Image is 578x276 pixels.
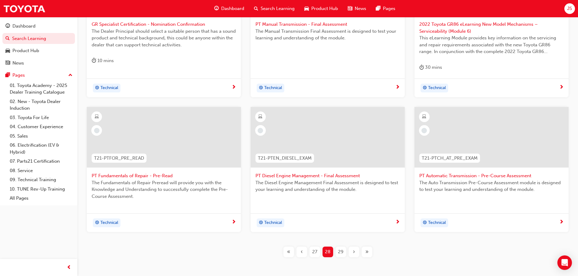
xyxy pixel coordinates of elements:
span: next-icon [559,85,564,90]
div: News [12,60,24,67]
span: PT Diesel Engine Management - Final Assessment [255,172,400,179]
span: guage-icon [214,5,219,12]
span: 2022 Toyota GR86 eLearning New Model Mechanisms – Serviceability (Module 6) [419,21,564,35]
a: car-iconProduct Hub [299,2,343,15]
a: T21-PTCH_AT_PRE_EXAMPT Automatic Transmission - Pre-Course AssessmentThe Auto Transmission Pre-Co... [414,107,569,232]
span: news-icon [5,61,10,66]
span: ‹ [301,248,303,255]
a: 08. Service [7,166,75,175]
div: Product Hub [12,47,39,54]
span: JS [567,5,572,12]
span: PT Automatic Transmission - Pre-Course Assessment [419,172,564,179]
button: Page 29 [334,247,347,257]
button: Pages [2,70,75,81]
a: 01. Toyota Academy - 2025 Dealer Training Catalogue [7,81,75,97]
button: Last page [360,247,374,257]
span: target-icon [423,219,427,227]
span: pages-icon [376,5,380,12]
span: target-icon [95,219,99,227]
img: Trak [3,2,46,15]
span: Product Hub [311,5,338,12]
span: The Auto Transmission Pre-Course Assessment module is designed to test your learning and understa... [419,179,564,193]
span: prev-icon [67,264,71,271]
span: learningRecordVerb_NONE-icon [258,128,263,133]
span: next-icon [232,220,236,225]
a: 04. Customer Experience [7,122,75,131]
span: Technical [428,219,446,226]
span: 28 [325,248,330,255]
button: DashboardSearch LearningProduct HubNews [2,19,75,70]
span: news-icon [348,5,352,12]
span: 27 [312,248,317,255]
span: pages-icon [5,73,10,78]
span: Technical [264,219,282,226]
a: 09. Technical Training [7,175,75,185]
span: target-icon [423,84,427,92]
a: 06. Electrification (EV & Hybrid) [7,141,75,157]
span: Technical [264,85,282,91]
span: target-icon [259,84,263,92]
span: next-icon [395,85,400,90]
span: T21-PTFOR_PRE_READ [94,155,144,162]
span: GR Specialist Certification - Nomination Confirmation [92,21,236,28]
span: Search Learning [261,5,295,12]
a: search-iconSearch Learning [249,2,299,15]
span: The Fundamentals of Repair Preread will provide you with the Knowledge and Understanding to succe... [92,179,236,200]
a: Dashboard [2,21,75,32]
div: 10 mins [92,57,114,65]
button: Previous page [295,247,308,257]
span: » [365,248,369,255]
span: 29 [338,248,343,255]
span: › [353,248,355,255]
span: Technical [100,85,118,91]
span: next-icon [559,220,564,225]
span: duration-icon [419,64,424,71]
a: T21-PTFOR_PRE_READPT Fundamentals of Repair - Pre-ReadThe Fundamentals of Repair Preread will pro... [87,107,241,232]
a: 10. TUNE Rev-Up Training [7,185,75,194]
span: guage-icon [5,24,10,29]
a: Search Learning [2,33,75,44]
div: Dashboard [12,23,35,30]
span: The Manual Transmission Final Assessment is designed to test your learning and understanding of t... [255,28,400,42]
div: Pages [12,72,25,79]
a: T21-PTEN_DIESEL_EXAMPT Diesel Engine Management - Final AssessmentThe Diesel Engine Management Fi... [251,107,405,232]
span: duration-icon [92,57,96,65]
a: pages-iconPages [371,2,400,15]
button: First page [282,247,295,257]
a: 02. New - Toyota Dealer Induction [7,97,75,113]
span: search-icon [254,5,258,12]
span: search-icon [5,36,10,42]
span: Dashboard [221,5,244,12]
span: target-icon [95,84,99,92]
span: The Diesel Engine Management Final Assessment is designed to test your learning and understanding... [255,179,400,193]
button: JS [564,3,575,14]
span: learningResourceType_ELEARNING-icon [95,113,99,121]
a: All Pages [7,194,75,203]
span: T21-PTEN_DIESEL_EXAM [258,155,312,162]
span: PT Fundamentals of Repair - Pre-Read [92,172,236,179]
div: Open Intercom Messenger [557,255,572,270]
span: next-icon [232,85,236,90]
a: Product Hub [2,45,75,56]
span: learningResourceType_ELEARNING-icon [258,113,262,121]
span: T21-PTCH_AT_PRE_EXAM [422,155,478,162]
span: PT Manual Transmission - Final Assessment [255,21,400,28]
button: Page 27 [308,247,321,257]
button: Page 28 [321,247,334,257]
span: target-icon [259,219,263,227]
span: This eLearning Module provides key information on the servicing and repair requirements associate... [419,35,564,55]
button: Next page [347,247,360,257]
span: Pages [383,5,395,12]
a: guage-iconDashboard [209,2,249,15]
span: The Dealer Principal should select a suitable person that has a sound product and technical backg... [92,28,236,48]
span: « [287,248,290,255]
span: up-icon [68,71,73,79]
span: car-icon [5,48,10,54]
a: News [2,58,75,69]
a: 05. Sales [7,131,75,141]
div: 30 mins [419,64,442,71]
span: car-icon [304,5,309,12]
a: 07. Parts21 Certification [7,157,75,166]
